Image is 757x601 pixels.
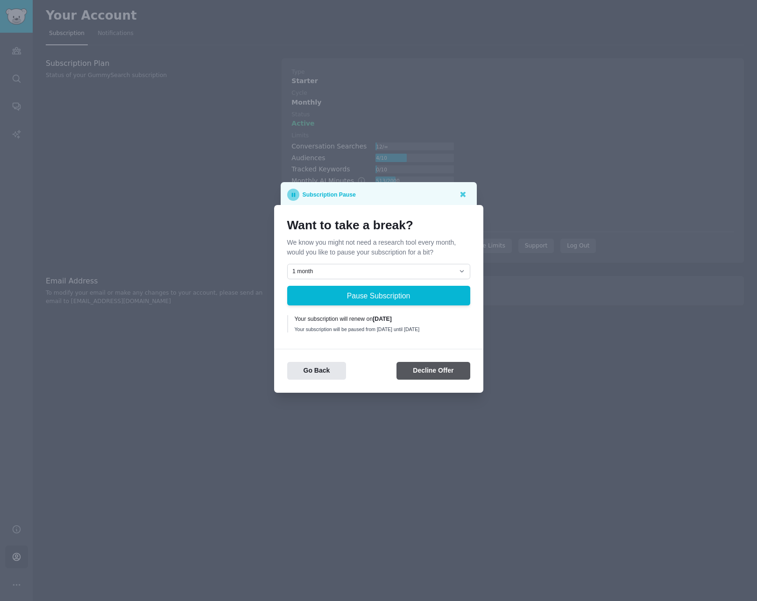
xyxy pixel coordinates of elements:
[373,316,392,322] b: [DATE]
[303,189,356,201] p: Subscription Pause
[287,362,347,380] button: Go Back
[396,362,470,380] button: Decline Offer
[287,238,470,257] p: We know you might not need a research tool every month, would you like to pause your subscription...
[295,315,464,324] div: Your subscription will renew on
[287,286,470,305] button: Pause Subscription
[287,218,470,233] h1: Want to take a break?
[295,326,464,332] div: Your subscription will be paused from [DATE] until [DATE]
